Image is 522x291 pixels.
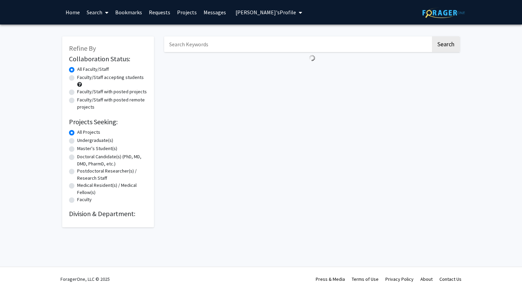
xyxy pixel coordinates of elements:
[83,0,112,24] a: Search
[77,145,117,152] label: Master's Student(s)
[77,167,147,182] label: Postdoctoral Researcher(s) / Research Staff
[200,0,229,24] a: Messages
[69,44,96,52] span: Refine By
[439,276,462,282] a: Contact Us
[77,196,92,203] label: Faculty
[77,74,144,81] label: Faculty/Staff accepting students
[432,36,460,52] button: Search
[77,153,147,167] label: Doctoral Candidate(s) (PhD, MD, DMD, PharmD, etc.)
[77,137,113,144] label: Undergraduate(s)
[420,276,433,282] a: About
[316,276,345,282] a: Press & Media
[164,64,460,80] nav: Page navigation
[77,182,147,196] label: Medical Resident(s) / Medical Fellow(s)
[174,0,200,24] a: Projects
[69,118,147,126] h2: Projects Seeking:
[306,52,318,64] img: Loading
[77,129,100,136] label: All Projects
[69,210,147,218] h2: Division & Department:
[385,276,414,282] a: Privacy Policy
[352,276,379,282] a: Terms of Use
[145,0,174,24] a: Requests
[77,96,147,111] label: Faculty/Staff with posted remote projects
[422,7,465,18] img: ForagerOne Logo
[77,66,109,73] label: All Faculty/Staff
[62,0,83,24] a: Home
[164,36,431,52] input: Search Keywords
[60,267,110,291] div: ForagerOne, LLC © 2025
[77,88,147,95] label: Faculty/Staff with posted projects
[236,9,296,16] span: [PERSON_NAME]'s Profile
[112,0,145,24] a: Bookmarks
[69,55,147,63] h2: Collaboration Status:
